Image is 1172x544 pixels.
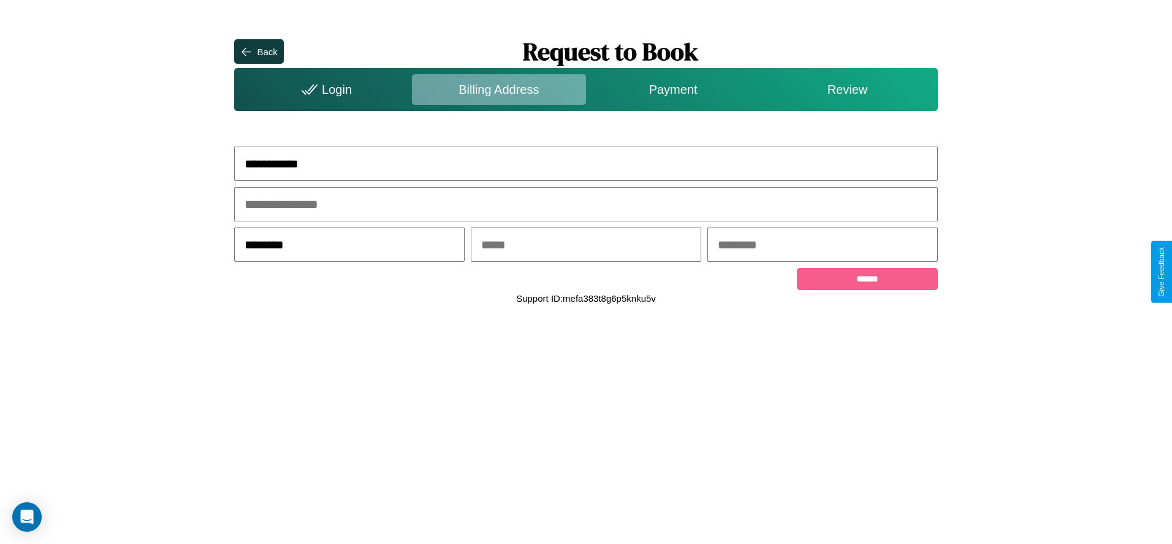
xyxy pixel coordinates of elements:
[257,47,277,57] div: Back
[586,74,760,105] div: Payment
[1157,247,1166,297] div: Give Feedback
[412,74,586,105] div: Billing Address
[516,290,656,307] p: Support ID: mefa383t8g6p5knku5v
[234,39,283,64] button: Back
[237,74,411,105] div: Login
[284,35,938,68] h1: Request to Book
[12,502,42,532] div: Open Intercom Messenger
[760,74,934,105] div: Review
